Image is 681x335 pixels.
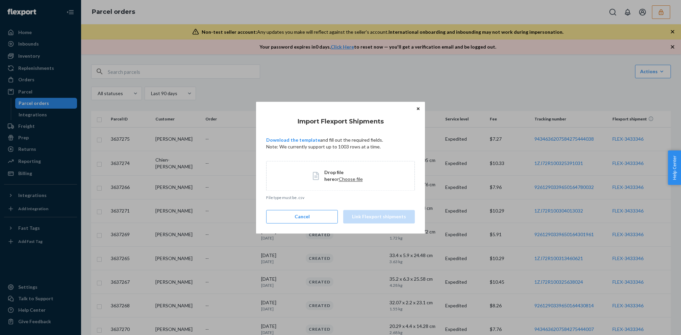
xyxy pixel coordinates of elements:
[266,117,415,126] h4: Import Flexport Shipments
[415,105,422,112] button: Close
[266,195,415,200] p: File type must be .csv
[339,176,363,182] span: Choose file
[324,169,344,182] span: Drop file here
[266,137,320,143] a: Download the template
[343,210,415,223] button: Link Flexport shipments
[334,176,339,182] span: or
[266,137,415,150] p: and fill out the required fields. Note: We currently support up to 1003 rows at a time.
[266,210,338,223] button: Cancel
